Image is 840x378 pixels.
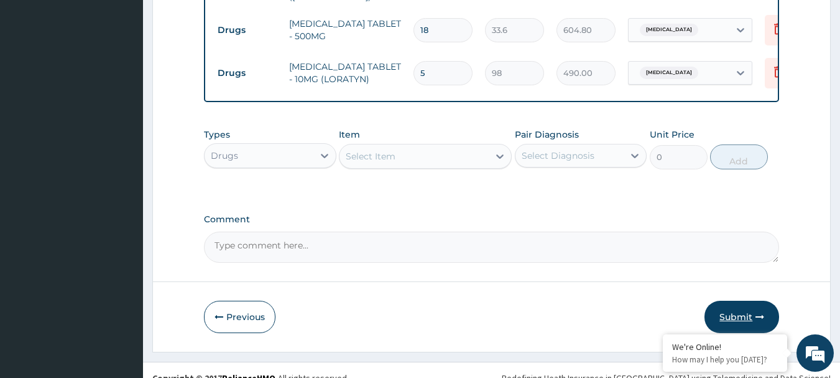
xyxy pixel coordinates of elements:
[672,341,778,352] div: We're Online!
[339,128,360,141] label: Item
[346,150,395,163] div: Select Item
[65,70,209,86] div: Chat with us now
[6,248,237,292] textarea: Type your message and hit 'Enter'
[522,149,594,162] div: Select Diagnosis
[204,214,780,225] label: Comment
[672,354,778,365] p: How may I help you today?
[204,301,275,333] button: Previous
[640,67,698,79] span: [MEDICAL_DATA]
[640,24,698,36] span: [MEDICAL_DATA]
[710,144,768,169] button: Add
[204,6,234,36] div: Minimize live chat window
[650,128,695,141] label: Unit Price
[283,54,407,92] td: [MEDICAL_DATA] TABLET - 10MG (LORATYN)
[515,128,579,141] label: Pair Diagnosis
[704,301,779,333] button: Submit
[211,19,283,42] td: Drugs
[211,62,283,85] td: Drugs
[23,62,50,93] img: d_794563401_company_1708531726252_794563401
[72,111,172,237] span: We're online!
[204,130,230,140] label: Types
[283,11,407,49] td: [MEDICAL_DATA] TABLET - 500MG
[211,149,238,162] div: Drugs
